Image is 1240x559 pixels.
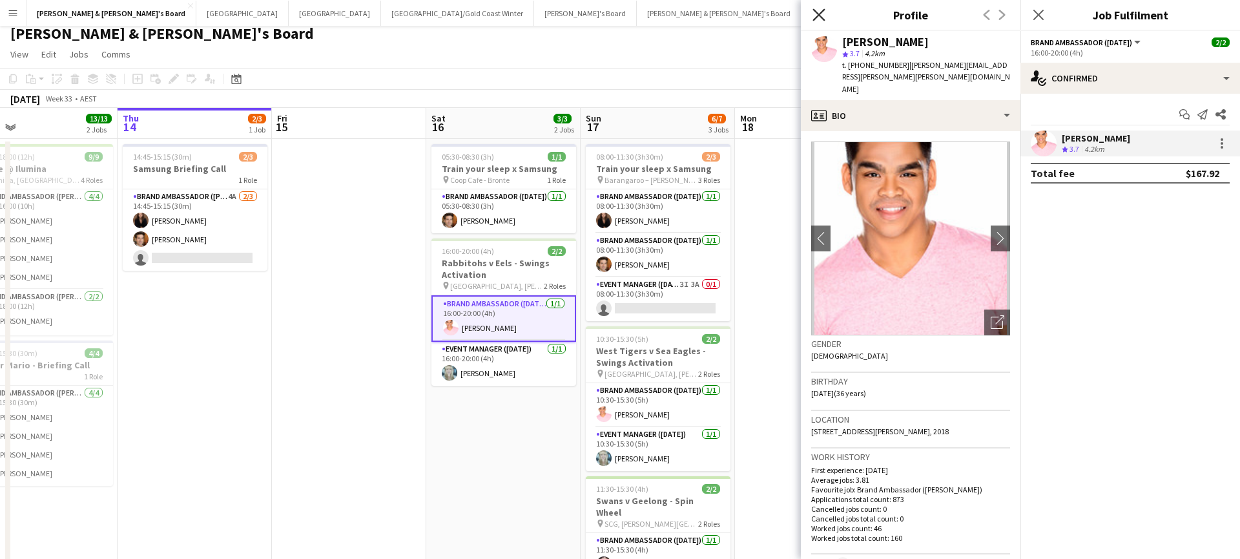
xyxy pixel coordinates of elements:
[811,475,1010,485] p: Average jobs: 3.81
[431,112,446,124] span: Sat
[984,310,1010,335] div: Open photos pop-in
[442,246,494,256] span: 16:00-20:00 (4h)
[586,495,730,518] h3: Swans v Geelong - Spin Wheel
[740,112,757,124] span: Mon
[96,46,136,63] a: Comms
[698,519,720,529] span: 2 Roles
[850,48,860,58] span: 3.7
[604,175,698,185] span: Barangaroo – [PERSON_NAME][GEOGRAPHIC_DATA]
[586,112,601,124] span: Sun
[87,125,111,134] div: 2 Jobs
[431,342,576,386] app-card-role: Event Manager ([DATE])1/116:00-20:00 (4h)[PERSON_NAME]
[1020,6,1240,23] h3: Job Fulfilment
[811,494,1010,504] p: Applications total count: 873
[431,189,576,233] app-card-role: Brand Ambassador ([DATE])1/105:30-08:30 (3h)[PERSON_NAME]
[249,125,265,134] div: 1 Job
[41,48,56,60] span: Edit
[123,144,267,271] div: 14:45-15:15 (30m)2/3Samsung Briefing Call1 RoleBrand Ambassador ([PERSON_NAME])4A2/314:45-15:15 (...
[133,152,192,162] span: 14:45-15:15 (30m)
[1186,167,1219,180] div: $167.92
[811,485,1010,494] p: Favourite job: Brand Ambassador ([PERSON_NAME])
[10,48,28,60] span: View
[708,114,726,123] span: 6/7
[801,100,1020,131] div: Bio
[85,152,103,162] span: 9/9
[842,36,929,48] div: [PERSON_NAME]
[442,152,494,162] span: 05:30-08:30 (3h)
[289,1,381,26] button: [GEOGRAPHIC_DATA]
[1069,144,1079,154] span: 3.7
[553,114,572,123] span: 3/3
[584,120,601,134] span: 17
[586,326,730,471] app-job-card: 10:30-15:30 (5h)2/2West Tigers v Sea Eagles - Swings Activation [GEOGRAPHIC_DATA], [PERSON_NAME][...
[586,345,730,368] h3: West Tigers v Sea Eagles - Swings Activation
[811,523,1010,533] p: Worked jobs count: 46
[5,46,34,63] a: View
[85,348,103,358] span: 4/4
[534,1,637,26] button: [PERSON_NAME]'s Board
[431,163,576,174] h3: Train your sleep x Samsung
[238,175,257,185] span: 1 Role
[26,1,196,26] button: [PERSON_NAME] & [PERSON_NAME]'s Board
[431,257,576,280] h3: Rabbitohs v Eels - Swings Activation
[842,60,909,70] span: t. [PHONE_NUMBER]
[64,46,94,63] a: Jobs
[637,1,801,26] button: [PERSON_NAME] & [PERSON_NAME]'s Board
[548,246,566,256] span: 2/2
[586,383,730,427] app-card-role: Brand Ambassador ([DATE])1/110:30-15:30 (5h)[PERSON_NAME]
[811,504,1010,514] p: Cancelled jobs count: 0
[596,484,648,494] span: 11:30-15:30 (4h)
[811,533,1010,543] p: Worked jobs total count: 160
[698,175,720,185] span: 3 Roles
[69,48,88,60] span: Jobs
[431,144,576,233] app-job-card: 05:30-08:30 (3h)1/1Train your sleep x Samsung Coop Cafe - Bronte1 RoleBrand Ambassador ([DATE])1/...
[450,281,544,291] span: [GEOGRAPHIC_DATA], [PERSON_NAME][GEOGRAPHIC_DATA], [GEOGRAPHIC_DATA]
[43,94,75,103] span: Week 33
[101,48,130,60] span: Comms
[1062,132,1130,144] div: [PERSON_NAME]
[80,94,97,103] div: AEST
[738,120,757,134] span: 18
[702,484,720,494] span: 2/2
[239,152,257,162] span: 2/3
[801,6,1020,23] h3: Profile
[429,120,446,134] span: 16
[86,114,112,123] span: 13/13
[548,152,566,162] span: 1/1
[381,1,534,26] button: [GEOGRAPHIC_DATA]/Gold Coast Winter
[10,92,40,105] div: [DATE]
[596,334,648,344] span: 10:30-15:30 (5h)
[586,277,730,321] app-card-role: Event Manager ([DATE])3I3A0/108:00-11:30 (3h30m)
[277,112,287,124] span: Fri
[36,46,61,63] a: Edit
[10,24,314,43] h1: [PERSON_NAME] & [PERSON_NAME]'s Board
[811,514,1010,523] p: Cancelled jobs total count: 0
[586,189,730,233] app-card-role: Brand Ambassador ([DATE])1/108:00-11:30 (3h30m)[PERSON_NAME]
[431,295,576,342] app-card-role: Brand Ambassador ([DATE])1/116:00-20:00 (4h)[PERSON_NAME]
[123,189,267,271] app-card-role: Brand Ambassador ([PERSON_NAME])4A2/314:45-15:15 (30m)[PERSON_NAME][PERSON_NAME]
[586,144,730,321] app-job-card: 08:00-11:30 (3h30m)2/3Train your sleep x Samsung Barangaroo – [PERSON_NAME][GEOGRAPHIC_DATA]3 Rol...
[698,369,720,379] span: 2 Roles
[842,60,1010,93] span: | [PERSON_NAME][EMAIL_ADDRESS][PERSON_NAME][PERSON_NAME][DOMAIN_NAME]
[196,1,289,26] button: [GEOGRAPHIC_DATA]
[604,369,698,379] span: [GEOGRAPHIC_DATA], [PERSON_NAME][GEOGRAPHIC_DATA], [GEOGRAPHIC_DATA]
[811,427,949,436] span: [STREET_ADDRESS][PERSON_NAME], 2018
[811,351,888,361] span: [DEMOGRAPHIC_DATA]
[811,388,866,398] span: [DATE] (36 years)
[431,238,576,386] app-job-card: 16:00-20:00 (4h)2/2Rabbitohs v Eels - Swings Activation [GEOGRAPHIC_DATA], [PERSON_NAME][GEOGRAPH...
[862,48,887,58] span: 4.2km
[544,281,566,291] span: 2 Roles
[702,152,720,162] span: 2/3
[811,451,1010,463] h3: Work history
[123,163,267,174] h3: Samsung Briefing Call
[81,175,103,185] span: 4 Roles
[1020,63,1240,94] div: Confirmed
[1031,37,1142,47] button: Brand Ambassador ([DATE])
[123,112,139,124] span: Thu
[586,233,730,277] app-card-role: Brand Ambassador ([DATE])1/108:00-11:30 (3h30m)[PERSON_NAME]
[450,175,510,185] span: Coop Cafe - Bronte
[811,142,1010,335] img: Crew avatar or photo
